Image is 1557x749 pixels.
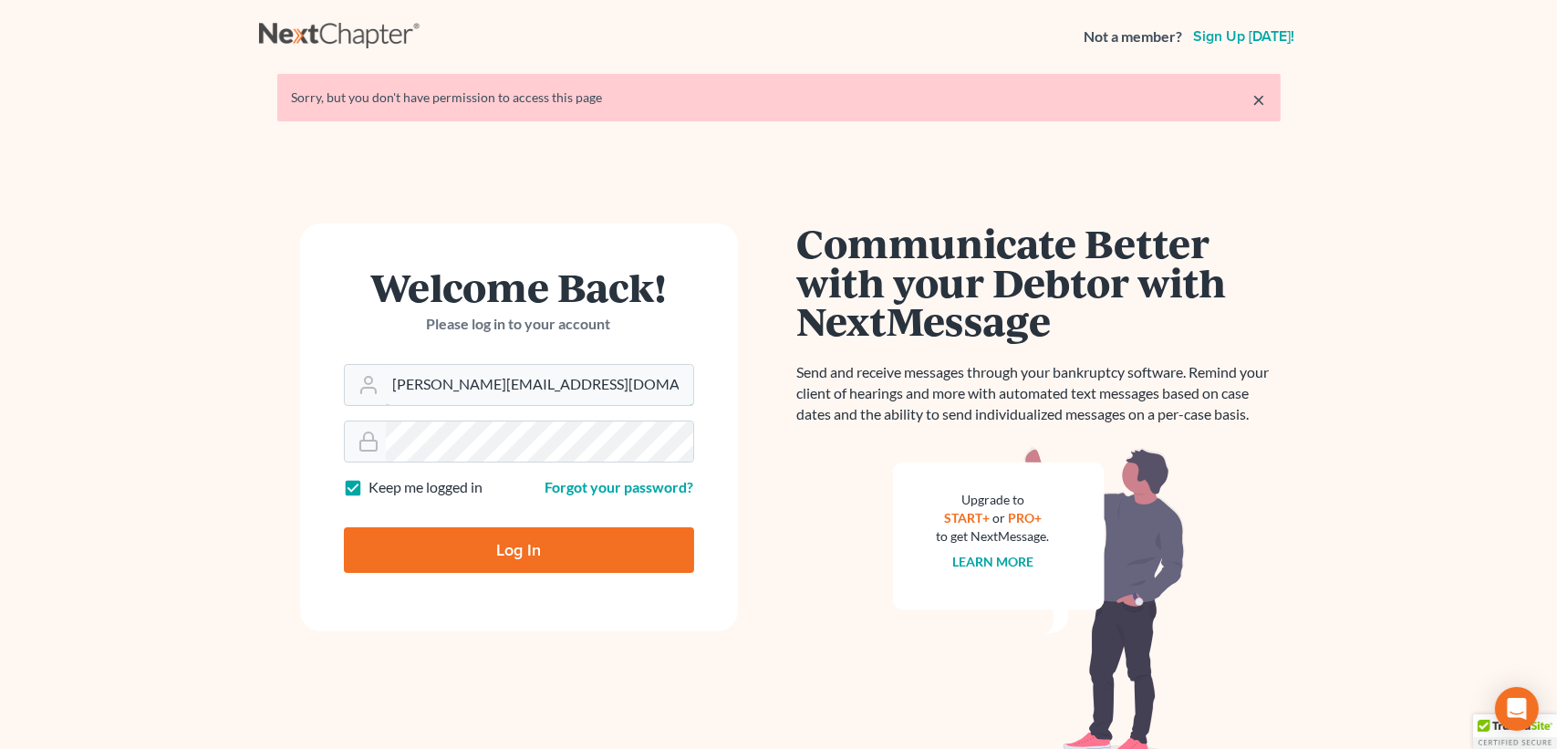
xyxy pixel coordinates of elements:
[292,88,1266,107] div: Sorry, but you don't have permission to access this page
[344,267,694,307] h1: Welcome Back!
[1495,687,1539,731] div: Open Intercom Messenger
[1008,510,1042,525] a: PRO+
[386,365,693,405] input: Email Address
[1473,714,1557,749] div: TrustedSite Certified
[545,478,694,495] a: Forgot your password?
[1253,88,1266,110] a: ×
[952,554,1033,569] a: Learn more
[797,362,1281,425] p: Send and receive messages through your bankruptcy software. Remind your client of hearings and mo...
[944,510,990,525] a: START+
[1085,26,1183,47] strong: Not a member?
[797,224,1281,340] h1: Communicate Better with your Debtor with NextMessage
[369,477,483,498] label: Keep me logged in
[992,510,1005,525] span: or
[1190,29,1299,44] a: Sign up [DATE]!
[344,314,694,335] p: Please log in to your account
[344,527,694,573] input: Log In
[937,527,1050,546] div: to get NextMessage.
[937,491,1050,509] div: Upgrade to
